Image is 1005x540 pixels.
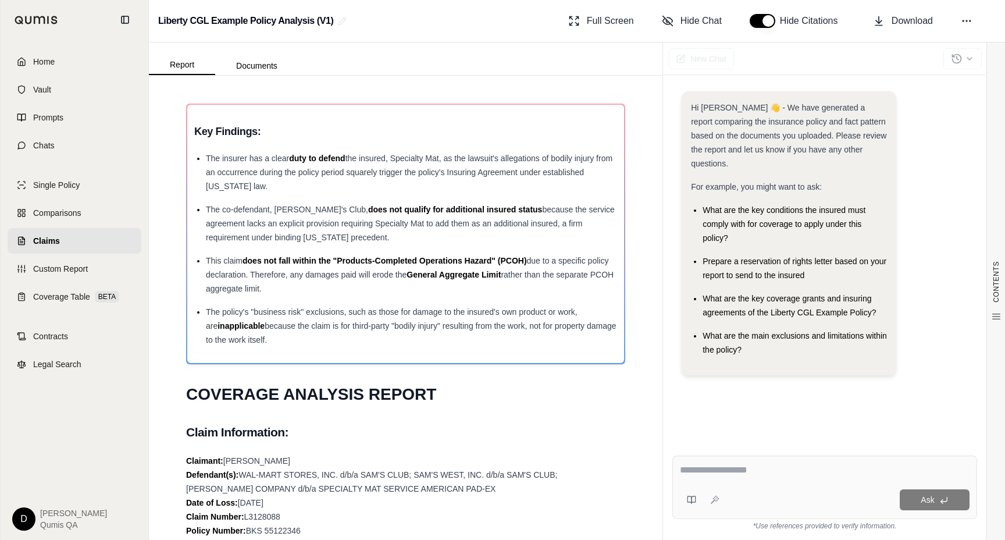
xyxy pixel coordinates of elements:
button: Report [149,55,215,75]
a: Chats [8,133,141,158]
span: Hi [PERSON_NAME] 👋 - We have generated a report comparing the insurance policy and fact pattern b... [691,103,886,168]
span: Claims [33,235,60,247]
div: D [12,507,35,531]
button: Hide Chat [657,9,726,33]
span: Home [33,56,55,67]
span: [DATE] [238,498,263,507]
div: *Use references provided to verify information. [672,519,977,531]
span: Prompts [33,112,63,123]
span: Qumis QA [40,519,107,531]
span: Chats [33,140,55,151]
span: Full Screen [587,14,634,28]
a: Vault [8,77,141,102]
span: inapplicable [218,321,265,331]
h1: COVERAGE ANALYSIS REPORT [186,378,625,411]
img: Qumis Logo [15,16,58,24]
span: The co-defendant, [PERSON_NAME]'s Club, [206,205,368,214]
span: duty to defend [289,154,345,163]
span: Single Policy [33,179,80,191]
a: Custom Report [8,256,141,282]
span: the insured, Specialty Mat, as the lawsuit's allegations of bodily injury from an occurrence duri... [206,154,612,191]
span: [PERSON_NAME] [40,507,107,519]
h2: Liberty CGL Example Policy Analysis (V1) [158,10,333,31]
span: CONTENTS [992,261,1001,303]
span: This claim [206,256,243,265]
span: does not fall within the "Products-Completed Operations Hazard" (PCOH) [243,256,527,265]
a: Home [8,49,141,74]
span: L3128088 [244,512,280,521]
button: Collapse sidebar [116,10,134,29]
a: Legal Search [8,351,141,377]
span: For example, you might want to ask: [691,182,822,191]
strong: Date of Loss: [186,498,238,507]
strong: Claim Number: [186,512,244,521]
a: Prompts [8,105,141,130]
span: General Aggregate Limit [407,270,501,279]
span: Custom Report [33,263,88,275]
span: Ask [921,495,934,505]
span: The policy's "business risk" exclusions, such as those for damage to the insured's own product or... [206,307,578,331]
span: because the claim is for third-party "bodily injury" resulting from the work, not for property da... [206,321,616,344]
span: [PERSON_NAME] [223,456,290,466]
strong: Claimant: [186,456,223,466]
span: The insurer has a clear [206,154,289,163]
span: does not qualify for additional insured status [368,205,542,214]
span: Hide Chat [680,14,722,28]
button: Documents [215,56,298,75]
span: Contracts [33,331,68,342]
span: BKS 55122346 [246,526,301,535]
span: Prepare a reservation of rights letter based on your report to send to the insured [703,257,886,280]
span: Comparisons [33,207,81,219]
span: BETA [95,291,119,303]
span: What are the key coverage grants and insuring agreements of the Liberty CGL Example Policy? [703,294,876,317]
span: What are the key conditions the insured must comply with for coverage to apply under this policy? [703,205,865,243]
a: Single Policy [8,172,141,198]
span: Hide Citations [780,14,845,28]
a: Contracts [8,324,141,349]
button: Download [868,9,938,33]
span: Legal Search [33,358,81,370]
strong: Policy Number: [186,526,246,535]
h3: Key Findings: [194,121,617,142]
span: Coverage Table [33,291,90,303]
span: Download [892,14,933,28]
span: Vault [33,84,51,95]
span: What are the main exclusions and limitations within the policy? [703,331,887,354]
h2: Claim Information: [186,420,625,445]
a: Coverage TableBETA [8,284,141,310]
button: Ask [900,489,970,510]
span: because the service agreement lacks an explicit provision requiring Specialty Mat to add them as ... [206,205,615,242]
a: Claims [8,228,141,254]
button: Full Screen [564,9,639,33]
strong: Defendant(s): [186,470,238,479]
span: WAL-MART STORES, INC. d/b/a SAM'S CLUB; SAM'S WEST, INC. d/b/a SAM'S CLUB; [PERSON_NAME] COMPANY ... [186,470,557,493]
a: Comparisons [8,200,141,226]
